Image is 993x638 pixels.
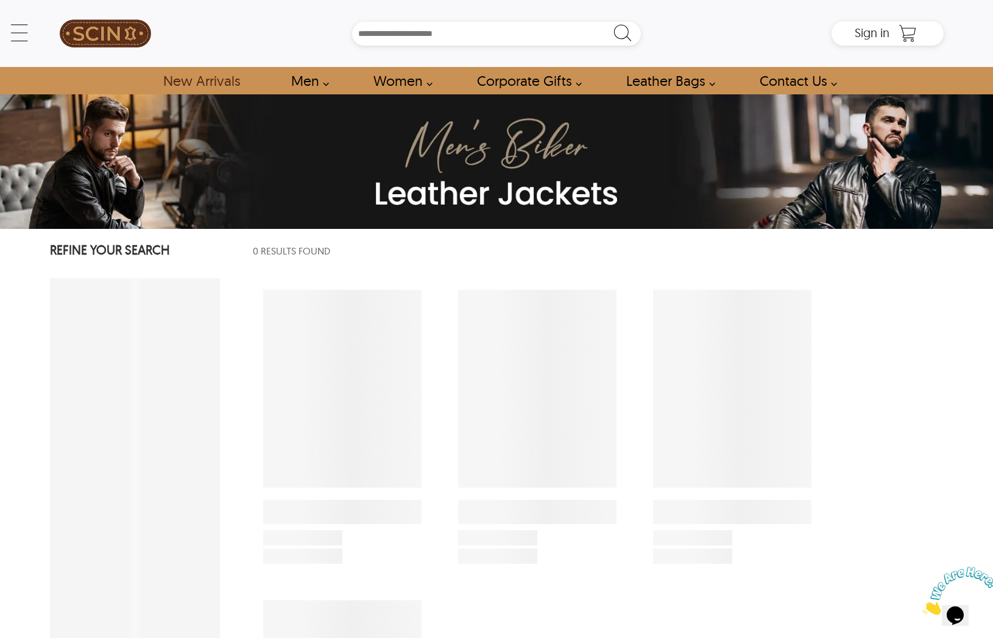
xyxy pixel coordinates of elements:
a: contact-us [746,67,844,94]
p: REFINE YOUR SEARCH [50,241,220,261]
a: Shopping Cart [896,24,920,43]
a: Shop Women Leather Jackets [359,67,439,94]
div: 0 Results Found [245,239,944,263]
img: Chat attention grabber [5,5,80,53]
a: SCIN [50,6,161,61]
a: Shop Leather Corporate Gifts [463,67,588,94]
span: Sign in [855,25,889,40]
a: Shop New Arrivals [149,67,253,94]
img: SCIN [60,6,151,61]
iframe: chat widget [917,562,993,620]
a: Shop Leather Bags [612,67,722,94]
span: 0 Results Found [253,244,330,259]
a: shop men's leather jackets [277,67,336,94]
a: Sign in [855,29,889,39]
